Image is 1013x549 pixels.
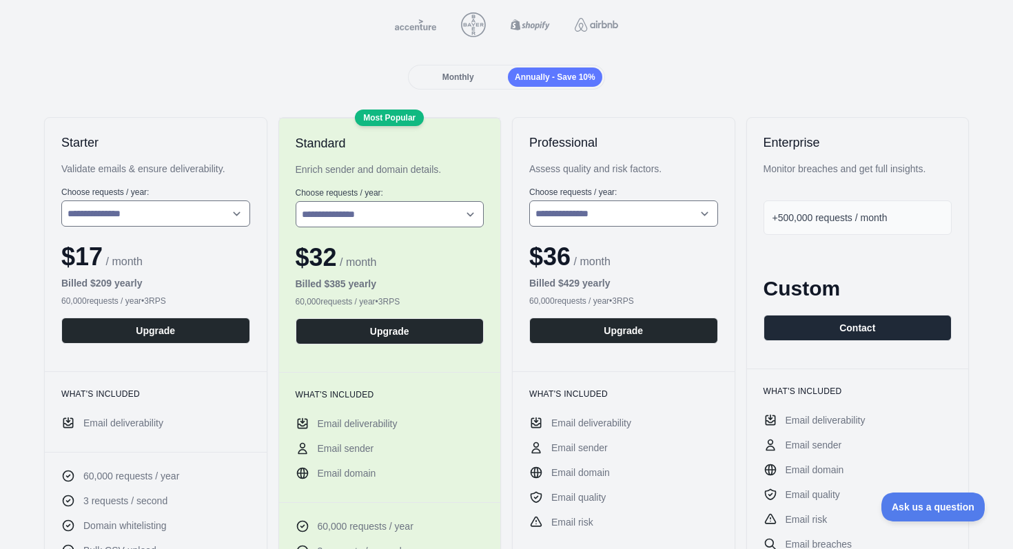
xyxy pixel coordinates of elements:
[337,256,377,268] span: / month
[881,493,985,521] iframe: Toggle Customer Support
[529,242,571,271] span: $ 36
[764,277,841,300] span: Custom
[571,256,611,267] span: / month
[529,278,611,289] b: Billed $ 429 yearly
[296,278,377,289] b: Billed $ 385 yearly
